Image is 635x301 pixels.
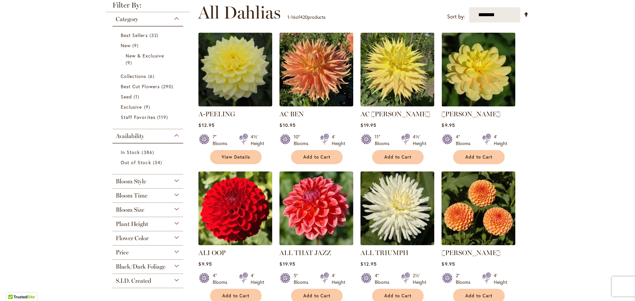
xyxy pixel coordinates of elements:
span: All Dahlias [198,3,281,22]
span: $19.95 [360,122,376,128]
a: Out of Stock 34 [121,159,177,166]
a: ALI OOP [198,249,226,257]
img: AHOY MATEY [442,33,515,106]
span: Add to Cart [222,293,249,299]
span: S.I.D. Created [116,277,151,284]
span: New [121,42,131,49]
a: Staff Favorites [121,114,177,121]
span: 9 [144,103,152,110]
a: AHOY MATEY [442,101,515,108]
span: View Details [222,154,250,160]
div: 4' Height [332,133,345,147]
img: AC BEN [279,33,353,106]
a: ALI OOP [198,240,272,246]
span: Bloom Size [116,206,144,213]
span: $12.95 [198,122,214,128]
a: AC BEN [279,110,304,118]
span: 6 [148,73,156,80]
span: 34 [153,159,164,166]
span: Price [116,249,129,256]
a: ALL THAT JAZZ [279,249,331,257]
p: - of products [287,12,325,22]
span: $19.95 [279,261,295,267]
span: Seed [121,94,132,100]
span: 9 [132,42,140,49]
span: Exclusive [121,104,142,110]
div: 2" Blooms [456,272,474,285]
span: 420 [300,14,308,20]
img: AMBER QUEEN [442,171,515,245]
span: Add to Cart [303,293,330,299]
img: ALL TRIUMPH [360,171,434,245]
span: 386 [142,149,155,156]
a: AC [PERSON_NAME] [360,110,430,118]
div: 4' Height [494,272,507,285]
span: $12.95 [360,261,376,267]
a: ALL TRIUMPH [360,249,408,257]
span: In Stock [121,149,140,155]
span: $9.95 [442,261,455,267]
div: 4' Height [332,272,345,285]
a: Seed [121,93,177,100]
span: 290 [161,83,175,90]
span: Availability [116,132,144,140]
a: ALL TRIUMPH [360,240,434,246]
a: View Details [210,150,262,164]
div: 4" Blooms [456,133,474,147]
span: New & Exclusive [126,53,164,59]
div: 5" Blooms [294,272,312,285]
span: $9.95 [442,122,455,128]
div: 2½' Height [413,272,426,285]
a: A-Peeling [198,101,272,108]
strong: Filter By: [106,2,190,12]
div: 4' Height [251,272,264,285]
span: $9.95 [198,261,212,267]
a: In Stock 386 [121,149,177,156]
div: 4½' Height [413,133,426,147]
a: Exclusive [121,103,177,110]
a: ALL THAT JAZZ [279,240,353,246]
a: AMBER QUEEN [442,240,515,246]
a: [PERSON_NAME] [442,110,500,118]
span: Flower Color [116,235,148,242]
span: Add to Cart [465,293,492,299]
span: 1 [134,93,141,100]
span: Best Cut Flowers [121,83,160,90]
div: 4" Blooms [213,272,231,285]
a: [PERSON_NAME] [442,249,500,257]
span: 119 [157,114,170,121]
span: Out of Stock [121,159,151,166]
span: Black/Dark Foliage [116,263,165,270]
img: ALL THAT JAZZ [279,171,353,245]
button: Add to Cart [372,150,424,164]
span: 1 [287,14,289,20]
span: Add to Cart [384,293,411,299]
div: 7" Blooms [213,133,231,147]
a: AC Jeri [360,101,434,108]
button: Add to Cart [291,150,343,164]
span: 9 [126,59,134,66]
a: A-PEELING [198,110,235,118]
label: Sort by: [447,11,465,23]
span: $10.95 [279,122,295,128]
span: Add to Cart [465,154,492,160]
span: Staff Favorites [121,114,155,120]
span: 32 [149,32,160,39]
div: 11" Blooms [375,133,393,147]
iframe: Launch Accessibility Center [5,278,23,296]
span: 16 [291,14,296,20]
img: A-Peeling [198,33,272,106]
a: AC BEN [279,101,353,108]
span: Best Sellers [121,32,148,38]
button: Add to Cart [453,150,505,164]
div: 4½' Height [251,133,264,147]
span: Add to Cart [303,154,330,160]
div: 4' Height [494,133,507,147]
span: Bloom Time [116,192,148,199]
span: Collections [121,73,147,79]
a: Best Sellers [121,32,177,39]
a: Collections [121,73,177,80]
div: 10" Blooms [294,133,312,147]
span: Add to Cart [384,154,411,160]
span: Category [116,16,138,23]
